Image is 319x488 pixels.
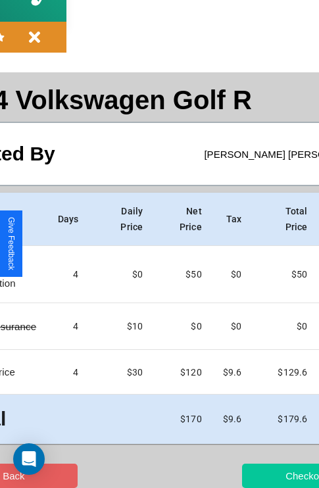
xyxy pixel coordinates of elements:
td: $ 120 [153,350,212,395]
td: 4 [47,350,89,395]
td: $ 0 [153,303,212,350]
td: $ 50 [252,246,318,303]
td: $0 [212,246,253,303]
td: $ 30 [89,350,153,395]
td: $ 50 [153,246,212,303]
td: $0 [212,303,253,350]
td: $10 [89,303,153,350]
th: Net Price [153,193,212,246]
th: Days [47,193,89,246]
div: Give Feedback [7,217,16,270]
td: $0 [89,246,153,303]
td: $ 170 [153,395,212,444]
td: $ 9.6 [212,395,253,444]
td: 4 [47,303,89,350]
td: $ 9.6 [212,350,253,395]
th: Total Price [252,193,318,246]
td: $ 179.6 [252,395,318,444]
th: Tax [212,193,253,246]
td: $ 129.6 [252,350,318,395]
td: 4 [47,246,89,303]
th: Daily Price [89,193,153,246]
td: $ 0 [252,303,318,350]
div: Open Intercom Messenger [13,443,45,475]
